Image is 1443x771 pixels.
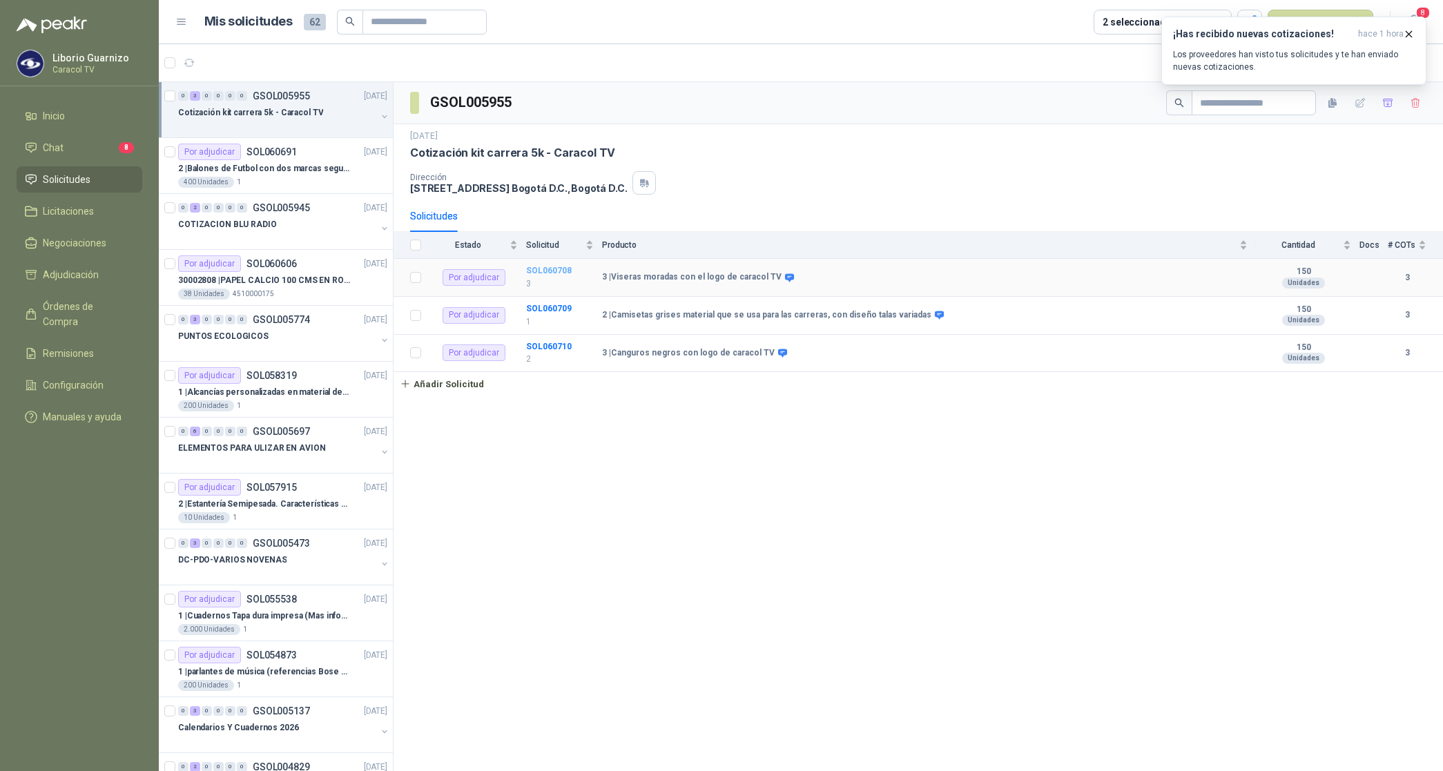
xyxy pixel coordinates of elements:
[1388,309,1426,322] b: 3
[253,706,310,716] p: GSOL005137
[364,202,387,215] p: [DATE]
[246,650,297,660] p: SOL054873
[159,585,393,641] a: Por adjudicarSOL055538[DATE] 1 |Cuadernos Tapa dura impresa (Mas informacion en el adjunto)2.000 ...
[178,330,269,343] p: PUNTOS ECOLOGICOS
[204,12,293,32] h1: Mis solicitudes
[159,641,393,697] a: Por adjudicarSOL054873[DATE] 1 |parlantes de música (referencias Bose o Alexa) CON MARCACION 1 LO...
[190,203,200,213] div: 2
[526,240,583,250] span: Solicitud
[178,498,350,511] p: 2 | Estantería Semipesada. Características en el adjunto
[159,138,393,194] a: Por adjudicarSOL060691[DATE] 2 |Balones de Futbol con dos marcas segun adjunto. Adjuntar cotizaci...
[253,91,310,101] p: GSOL005955
[237,91,247,101] div: 0
[1103,14,1176,30] div: 2 seleccionadas
[364,257,387,271] p: [DATE]
[43,299,129,329] span: Órdenes de Compra
[178,665,350,679] p: 1 | parlantes de música (referencias Bose o Alexa) CON MARCACION 1 LOGO (Mas datos en el adjunto)
[1256,266,1351,277] b: 150
[178,91,188,101] div: 0
[43,140,64,155] span: Chat
[237,538,247,548] div: 0
[43,346,94,361] span: Remisiones
[364,593,387,606] p: [DATE]
[178,624,240,635] div: 2.000 Unidades
[1282,353,1325,364] div: Unidades
[429,232,526,259] th: Estado
[178,400,234,411] div: 200 Unidades
[225,427,235,436] div: 0
[159,362,393,418] a: Por adjudicarSOL058319[DATE] 1 |Alcancías personalizadas en material de cerámica (VER ADJUNTO)200...
[237,315,247,324] div: 0
[178,647,241,663] div: Por adjudicar
[1256,240,1340,250] span: Cantidad
[178,203,188,213] div: 0
[190,315,200,324] div: 3
[304,14,326,30] span: 62
[1388,271,1426,284] b: 3
[364,537,387,550] p: [DATE]
[246,147,297,157] p: SOL060691
[394,372,490,396] button: Añadir Solicitud
[178,706,188,716] div: 0
[17,198,142,224] a: Licitaciones
[237,680,241,691] p: 1
[178,218,277,231] p: COTIZACION BLU RADIO
[178,255,241,272] div: Por adjudicar
[1256,342,1351,353] b: 150
[526,353,594,366] p: 2
[43,108,65,124] span: Inicio
[345,17,355,26] span: search
[410,173,627,182] p: Dirección
[178,535,390,579] a: 0 3 0 0 0 0 GSOL005473[DATE] DC-PDO-VARIOS NOVENAS
[202,315,212,324] div: 0
[410,146,615,160] p: Cotización kit carrera 5k - Caracol TV
[202,427,212,436] div: 0
[213,706,224,716] div: 0
[1415,6,1431,19] span: 8
[364,313,387,326] p: [DATE]
[17,135,142,161] a: Chat8
[43,172,90,187] span: Solicitudes
[443,269,505,286] div: Por adjudicar
[190,538,200,548] div: 3
[364,425,387,438] p: [DATE]
[178,88,390,132] a: 0 3 0 0 0 0 GSOL005955[DATE] Cotización kit carrera 5k - Caracol TV
[1174,98,1184,108] span: search
[1173,28,1353,40] h3: ¡Has recibido nuevas cotizaciones!
[17,103,142,129] a: Inicio
[443,307,505,324] div: Por adjudicar
[1256,304,1351,315] b: 150
[364,146,387,159] p: [DATE]
[237,177,241,188] p: 1
[178,177,234,188] div: 400 Unidades
[1388,347,1426,360] b: 3
[178,144,241,160] div: Por adjudicar
[202,706,212,716] div: 0
[364,369,387,382] p: [DATE]
[119,142,134,153] span: 8
[526,304,572,313] b: SOL060709
[17,50,43,77] img: Company Logo
[178,703,390,747] a: 0 3 0 0 0 0 GSOL005137[DATE] Calendarios Y Cuadernos 2026
[52,66,139,74] p: Caracol TV
[178,442,325,455] p: ELEMENTOS PARA ULIZAR EN AVION
[159,250,393,306] a: Por adjudicarSOL060606[DATE] 30002808 |PAPEL CALCIO 100 CMS EN ROLLO DE 100 GR38 Unidades4510000175
[17,230,142,256] a: Negociaciones
[410,182,627,194] p: [STREET_ADDRESS] Bogotá D.C. , Bogotá D.C.
[602,272,782,283] b: 3 | Viseras moradas con el logo de caracol TV
[526,266,572,275] a: SOL060708
[253,538,310,548] p: GSOL005473
[1402,10,1426,35] button: 8
[526,277,594,291] p: 3
[178,274,350,287] p: 30002808 | PAPEL CALCIO 100 CMS EN ROLLO DE 100 GR
[526,342,572,351] a: SOL060710
[190,427,200,436] div: 6
[253,203,310,213] p: GSOL005945
[410,208,458,224] div: Solicitudes
[1388,240,1415,250] span: # COTs
[178,479,241,496] div: Por adjudicar
[178,609,350,623] p: 1 | Cuadernos Tapa dura impresa (Mas informacion en el adjunto)
[202,203,212,213] div: 0
[178,367,241,384] div: Por adjudicar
